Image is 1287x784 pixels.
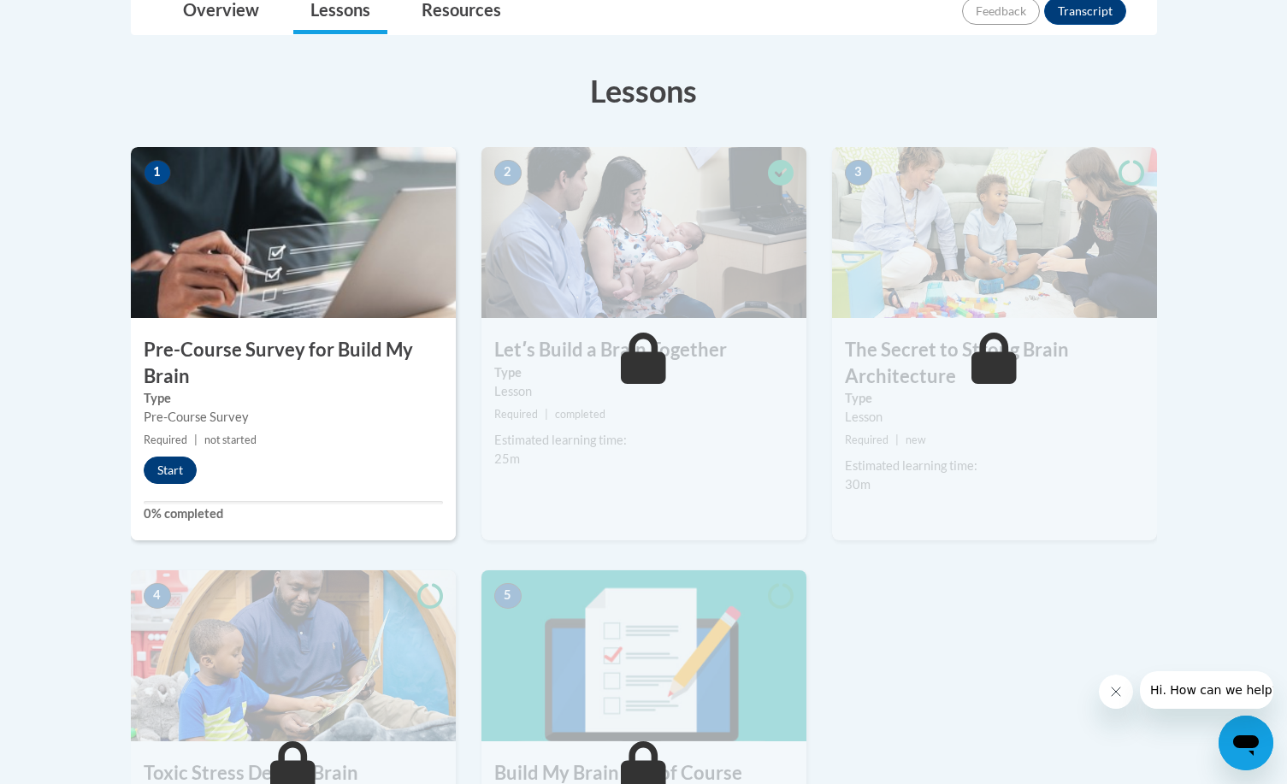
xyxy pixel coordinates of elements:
div: Estimated learning time: [845,457,1144,475]
span: completed [555,408,605,421]
h3: The Secret to Strong Brain Architecture [832,337,1157,390]
div: Pre-Course Survey [144,408,443,427]
img: Course Image [832,147,1157,318]
div: Lesson [845,408,1144,427]
label: Type [845,389,1144,408]
span: 1 [144,160,171,186]
img: Course Image [131,147,456,318]
h3: Letʹs Build a Brain Together [481,337,806,363]
span: not started [204,433,257,446]
span: 3 [845,160,872,186]
div: Estimated learning time: [494,431,794,450]
img: Course Image [481,147,806,318]
label: Type [494,363,794,382]
span: new [906,433,926,446]
span: Hi. How can we help? [10,12,139,26]
span: Required [144,433,187,446]
button: Start [144,457,197,484]
iframe: Button to launch messaging window [1219,716,1273,770]
span: 25m [494,451,520,466]
img: Course Image [131,570,456,741]
span: | [194,433,198,446]
span: 2 [494,160,522,186]
iframe: Message from company [1140,671,1273,709]
span: Required [845,433,889,446]
h3: Pre-Course Survey for Build My Brain [131,337,456,390]
h3: Lessons [131,69,1157,112]
span: 4 [144,583,171,609]
span: 30m [845,477,871,492]
span: | [545,408,548,421]
div: Lesson [494,382,794,401]
label: 0% completed [144,504,443,523]
span: 5 [494,583,522,609]
label: Type [144,389,443,408]
span: | [895,433,899,446]
img: Course Image [481,570,806,741]
span: Required [494,408,538,421]
iframe: Close message [1099,675,1133,709]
